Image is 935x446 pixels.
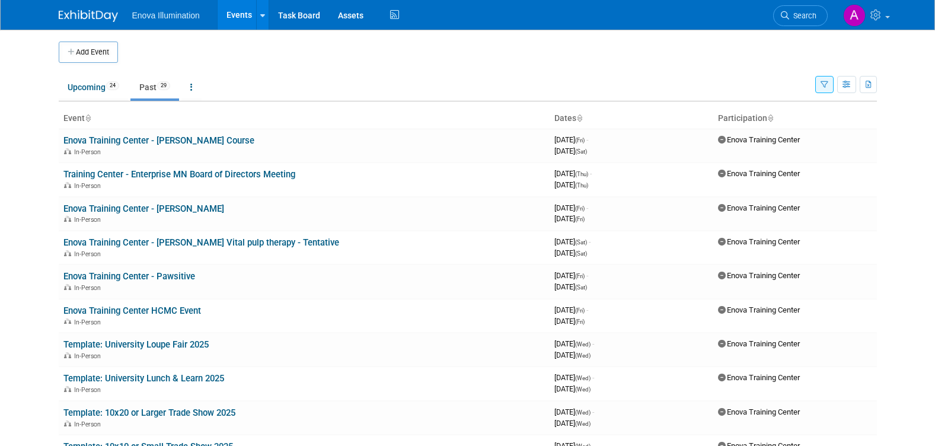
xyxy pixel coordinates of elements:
span: (Wed) [575,420,591,427]
span: [DATE] [554,305,588,314]
span: In-Person [74,318,104,326]
span: - [589,237,591,246]
span: Enova Training Center [718,305,800,314]
a: Template: 10x20 or Larger Trade Show 2025 [63,407,235,418]
span: Enova Training Center [718,135,800,144]
a: Search [773,5,828,26]
a: Enova Training Center - [PERSON_NAME] Course [63,135,254,146]
span: (Fri) [575,205,585,212]
img: In-Person Event [64,148,71,154]
span: [DATE] [554,135,588,144]
span: (Fri) [575,137,585,144]
span: [DATE] [554,419,591,428]
span: - [586,203,588,212]
span: [DATE] [554,237,591,246]
span: [DATE] [554,407,594,416]
span: [DATE] [554,282,587,291]
a: Enova Training Center HCMC Event [63,305,201,316]
img: In-Person Event [64,420,71,426]
span: (Sat) [575,239,587,246]
span: In-Person [74,284,104,292]
span: (Fri) [575,273,585,279]
span: - [586,135,588,144]
a: Enova Training Center - [PERSON_NAME] [63,203,224,214]
span: [DATE] [554,169,592,178]
span: In-Person [74,250,104,258]
span: [DATE] [554,339,594,348]
span: [DATE] [554,146,587,155]
th: Event [59,109,550,129]
span: In-Person [74,386,104,394]
button: Add Event [59,42,118,63]
a: Enova Training Center - [PERSON_NAME] Vital pulp therapy - Tentative [63,237,339,248]
span: (Thu) [575,171,588,177]
img: Andrea Miller [843,4,866,27]
span: - [592,339,594,348]
a: Sort by Start Date [576,113,582,123]
a: Template: University Lunch & Learn 2025 [63,373,224,384]
span: [DATE] [554,180,588,189]
span: (Thu) [575,182,588,189]
span: (Wed) [575,352,591,359]
span: [DATE] [554,214,585,223]
span: (Fri) [575,216,585,222]
span: [DATE] [554,249,587,257]
a: Template: University Loupe Fair 2025 [63,339,209,350]
span: (Sat) [575,250,587,257]
a: Sort by Event Name [85,113,91,123]
span: Enova Training Center [718,339,800,348]
span: (Wed) [575,386,591,393]
span: (Wed) [575,341,591,348]
a: Upcoming24 [59,76,128,98]
span: Search [789,11,816,20]
span: In-Person [74,148,104,156]
span: Enova Training Center [718,407,800,416]
a: Training Center - Enterprise MN Board of Directors Meeting [63,169,295,180]
a: Past29 [130,76,179,98]
span: (Fri) [575,318,585,325]
img: In-Person Event [64,352,71,358]
span: - [592,407,594,416]
span: 24 [106,81,119,90]
a: Enova Training Center - Pawsitive [63,271,195,282]
span: Enova Illumination [132,11,200,20]
span: [DATE] [554,271,588,280]
span: In-Person [74,352,104,360]
span: - [590,169,592,178]
span: In-Person [74,420,104,428]
th: Participation [713,109,877,129]
span: (Wed) [575,409,591,416]
span: In-Person [74,182,104,190]
a: Sort by Participation Type [767,113,773,123]
span: [DATE] [554,203,588,212]
span: (Sat) [575,148,587,155]
span: Enova Training Center [718,373,800,382]
span: (Fri) [575,307,585,314]
span: - [586,271,588,280]
span: Enova Training Center [718,237,800,246]
img: ExhibitDay [59,10,118,22]
span: Enova Training Center [718,169,800,178]
span: (Sat) [575,284,587,291]
span: [DATE] [554,373,594,382]
span: - [586,305,588,314]
span: Enova Training Center [718,271,800,280]
img: In-Person Event [64,284,71,290]
span: Enova Training Center [718,203,800,212]
img: In-Person Event [64,250,71,256]
span: - [592,373,594,382]
img: In-Person Event [64,386,71,392]
span: [DATE] [554,351,591,359]
img: In-Person Event [64,182,71,188]
span: (Wed) [575,375,591,381]
span: [DATE] [554,317,585,326]
span: [DATE] [554,384,591,393]
th: Dates [550,109,713,129]
span: In-Person [74,216,104,224]
img: In-Person Event [64,318,71,324]
img: In-Person Event [64,216,71,222]
span: 29 [157,81,170,90]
